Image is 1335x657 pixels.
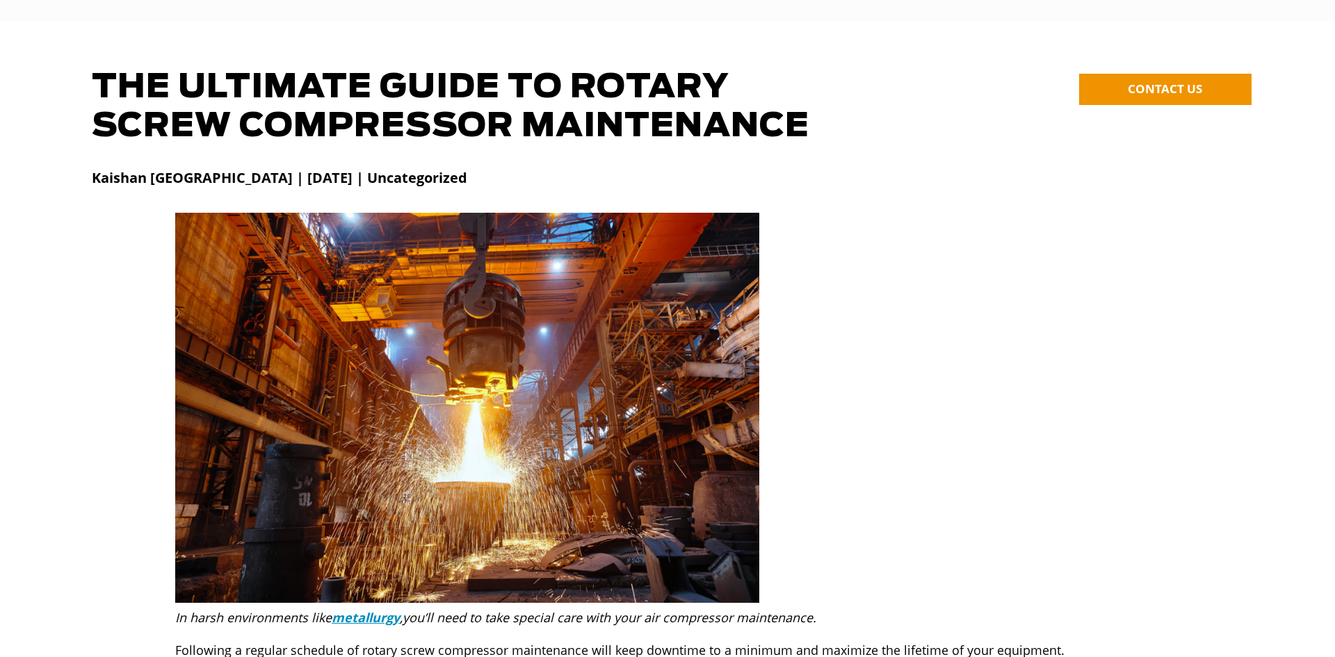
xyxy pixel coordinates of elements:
[1128,81,1202,97] span: CONTACT US
[92,168,467,187] strong: Kaishan [GEOGRAPHIC_DATA] | [DATE] | Uncategorized
[403,609,816,626] em: you’ll need to take special care with your air compressor maintenance.
[175,213,760,603] img: The Ultimate Guide to Rotary Screw Compressor Maintenance
[175,609,403,626] em: In harsh environments like ,
[1079,74,1252,105] a: CONTACT US
[332,609,400,626] a: metallurgy
[92,68,823,146] h1: The Ultimate Guide to Rotary Screw Compressor Maintenance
